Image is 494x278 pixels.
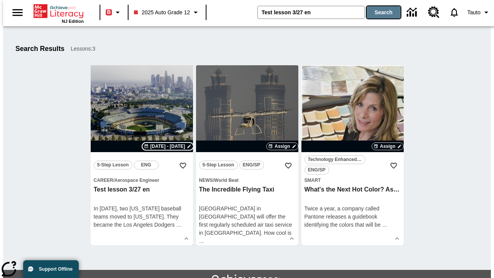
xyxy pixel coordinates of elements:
[305,155,365,164] button: Technology Enhanced Item
[380,143,395,150] span: Assign
[301,65,404,245] div: lesson details
[382,222,387,228] span: …
[464,5,494,19] button: Profile/Settings
[113,178,114,183] span: /
[23,260,79,278] button: Support Offline
[305,186,401,194] h3: What's the Next Hot Color? Ask Pantone
[34,3,84,19] a: Home
[305,166,329,175] button: ENG/SP
[62,19,84,24] span: NJ Edition
[15,45,64,53] h1: Search Results
[213,178,214,183] span: /
[34,3,84,24] div: Home
[391,233,403,244] button: Show Details
[305,205,401,229] div: Twice a year, a company called Pantone releases a guidebook identifying the colors that will be
[308,156,362,164] span: Technology Enhanced Item
[281,159,295,173] button: Add to Favorites
[199,176,295,184] span: Topic: News/World Beat
[423,2,444,23] a: Resource Center, Will open in new tab
[71,45,95,53] span: Lessons : 3
[367,6,401,19] button: Search
[94,205,190,229] div: In [DATE], two [US_STATE] baseball teams moved to [US_STATE]. They became the Los Angeles Dodgers
[94,178,113,183] span: Career
[203,161,234,169] span: 5-Step Lesson
[94,161,132,170] button: 5-Step Lesson
[199,161,238,170] button: 5-Step Lesson
[308,166,325,174] span: ENG/SP
[243,161,260,169] span: ENG/SP
[94,186,190,194] h3: Test lesson 3/27 en
[274,143,290,150] span: Assign
[181,233,192,244] button: Show Details
[199,205,295,245] div: [GEOGRAPHIC_DATA] in [GEOGRAPHIC_DATA] will offer the first regularly scheduled air taxi service ...
[6,1,29,24] button: Open side menu
[196,65,298,245] div: lesson details
[258,6,364,19] input: search field
[387,159,401,173] button: Add to Favorites
[142,143,193,150] button: Aug 20 - Aug 20 Choose Dates
[103,5,125,19] button: Boost Class color is red. Change class color
[176,222,182,228] span: …
[141,161,151,169] span: ENG
[372,142,403,150] button: Assign Choose Dates
[97,161,129,169] span: 5-Step Lesson
[94,176,190,184] span: Topic: Career/Aerospace Engineer
[402,2,423,23] a: Data Center
[239,161,264,170] button: ENG/SP
[305,178,321,183] span: Smart
[214,178,239,183] span: World Beat
[176,159,190,173] button: Add to Favorites
[134,161,159,170] button: ENG
[199,178,213,183] span: News
[286,233,298,244] button: Show Details
[150,143,185,150] span: [DATE] - [DATE]
[91,65,193,245] div: lesson details
[467,8,480,17] span: Tauto
[266,142,298,150] button: Assign Choose Dates
[199,186,295,194] h3: The Incredible Flying Taxi
[305,176,401,184] span: Topic: Smart/null
[39,266,73,272] span: Support Offline
[107,7,111,17] span: B
[444,2,464,22] a: Notifications
[131,5,203,19] button: Class: 2025 Auto Grade 12, Select your class
[115,178,159,183] span: Aerospace Engineer
[134,8,190,17] span: 2025 Auto Grade 12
